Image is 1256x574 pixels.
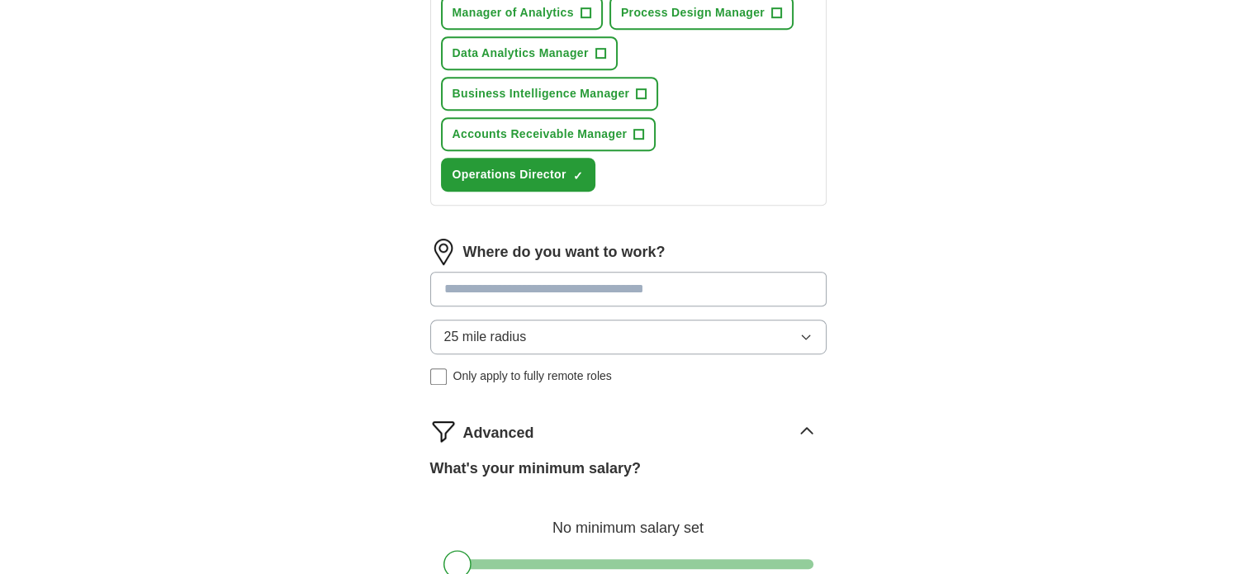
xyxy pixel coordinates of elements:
span: Process Design Manager [621,4,765,21]
button: Operations Director✓ [441,158,595,192]
button: 25 mile radius [430,320,827,354]
img: filter [430,418,457,444]
span: 25 mile radius [444,327,527,347]
input: Only apply to fully remote roles [430,368,447,385]
button: Data Analytics Manager [441,36,618,70]
span: Manager of Analytics [453,4,574,21]
label: Where do you want to work? [463,241,666,263]
button: Business Intelligence Manager [441,77,659,111]
span: Business Intelligence Manager [453,85,630,102]
span: Accounts Receivable Manager [453,126,628,143]
span: Only apply to fully remote roles [453,368,612,385]
span: Data Analytics Manager [453,45,589,62]
span: Advanced [463,422,534,444]
label: What's your minimum salary? [430,458,641,480]
span: ✓ [573,169,583,183]
img: location.png [430,239,457,265]
button: Accounts Receivable Manager [441,117,656,151]
span: Operations Director [453,166,566,183]
div: No minimum salary set [430,500,827,539]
